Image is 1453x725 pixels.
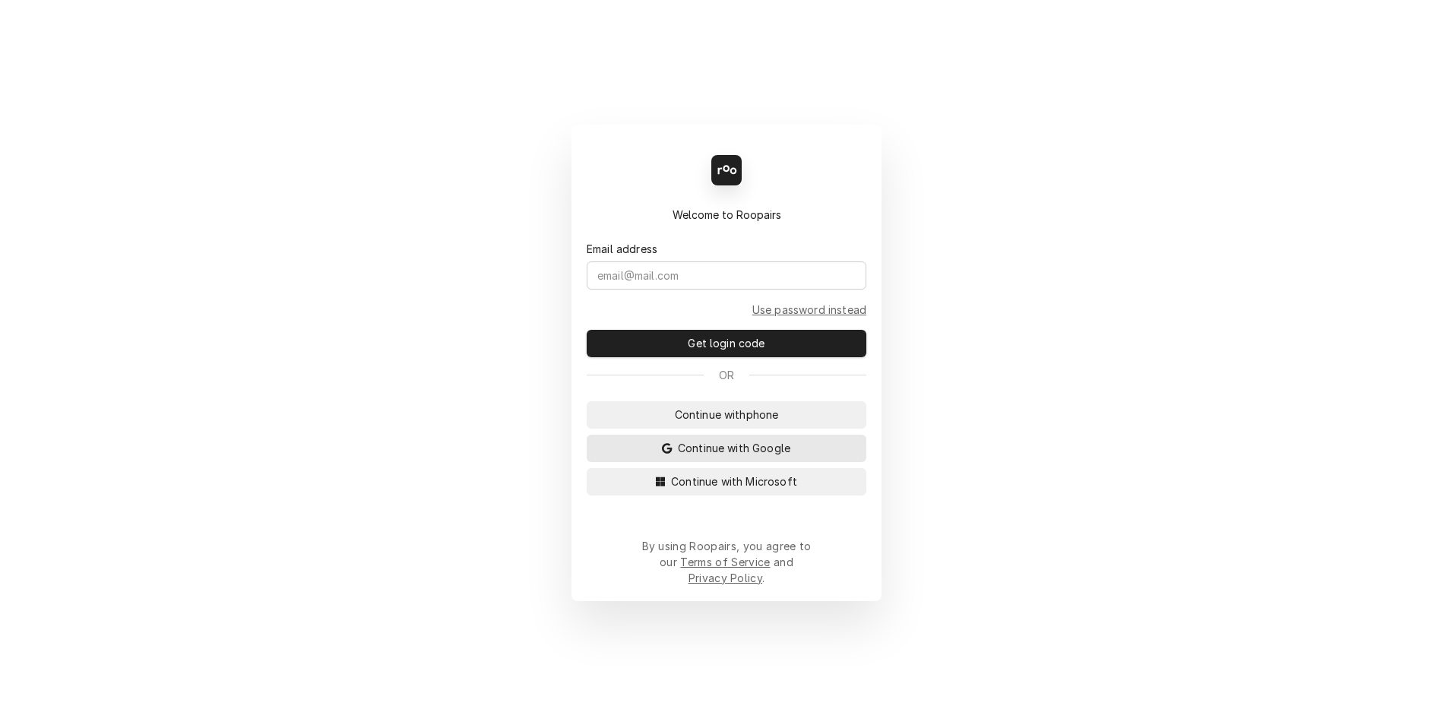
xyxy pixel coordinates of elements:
div: Or [587,367,866,383]
a: Privacy Policy [689,571,762,584]
input: email@mail.com [587,261,866,290]
button: Continue with Microsoft [587,468,866,495]
a: Terms of Service [680,556,770,568]
span: Get login code [685,335,768,351]
span: Continue with phone [672,407,782,423]
button: Continue withphone [587,401,866,429]
a: Go to Email and password form [752,302,866,318]
button: Get login code [587,330,866,357]
div: Welcome to Roopairs [587,207,866,223]
div: By using Roopairs, you agree to our and . [641,538,812,586]
span: Continue with Microsoft [668,473,800,489]
button: Continue with Google [587,435,866,462]
label: Email address [587,241,657,257]
span: Continue with Google [675,440,793,456]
